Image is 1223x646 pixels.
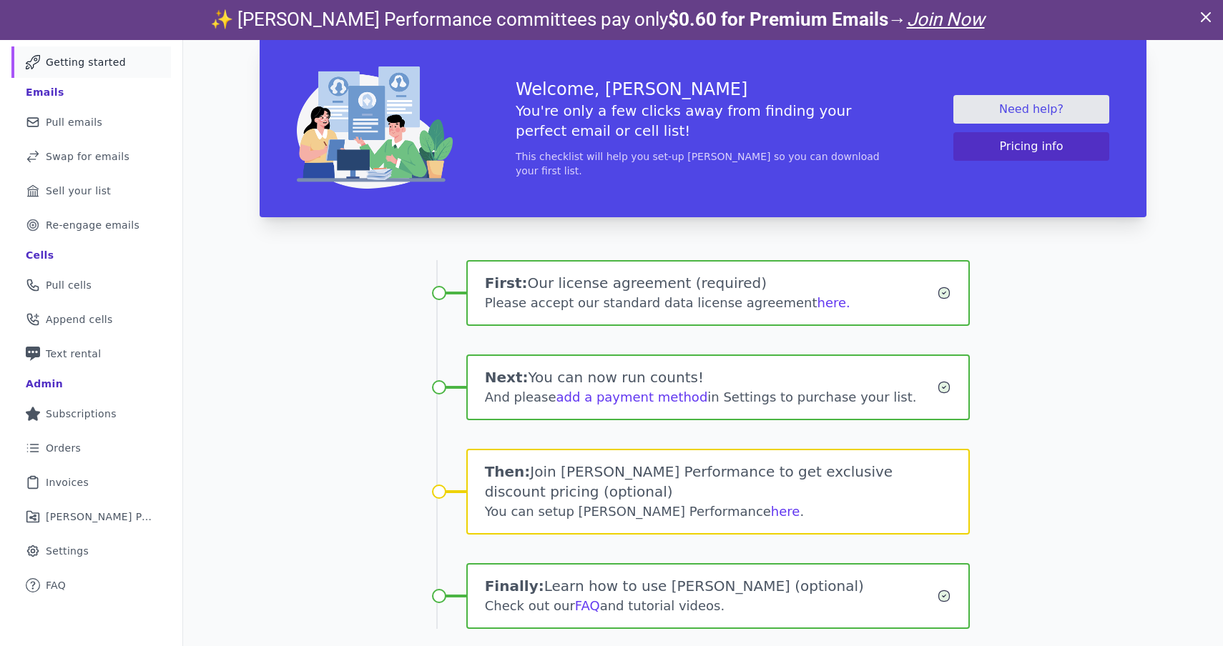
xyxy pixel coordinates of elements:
[46,278,92,292] span: Pull cells
[297,66,453,189] img: img
[516,149,890,178] p: This checklist will help you set-up [PERSON_NAME] so you can download your first list.
[46,347,102,361] span: Text rental
[516,78,890,101] h3: Welcome, [PERSON_NAME]
[11,501,171,532] a: [PERSON_NAME] Performance
[46,115,102,129] span: Pull emails
[485,273,938,293] h1: Our license agreement (required)
[11,106,171,138] a: Pull emails
[26,85,64,99] div: Emails
[771,504,800,519] a: here
[485,502,952,522] div: You can setup [PERSON_NAME] Performance .
[516,101,890,141] h5: You're only a few clicks away from finding your perfect email or cell list!
[46,184,111,198] span: Sell your list
[11,269,171,301] a: Pull cells
[11,535,171,567] a: Settings
[485,293,938,313] div: Please accept our standard data license agreement
[46,544,89,558] span: Settings
[485,367,938,387] h1: You can now run counts!
[11,141,171,172] a: Swap for emails
[485,369,529,386] span: Next:
[11,209,171,241] a: Re-engage emails
[575,598,600,613] a: FAQ
[11,46,171,78] a: Getting started
[46,312,113,327] span: Append cells
[46,407,117,421] span: Subscriptions
[46,149,129,164] span: Swap for emails
[46,475,89,490] span: Invoices
[953,95,1109,124] a: Need help?
[46,441,81,455] span: Orders
[11,570,171,601] a: FAQ
[485,577,544,595] span: Finally:
[11,175,171,207] a: Sell your list
[46,510,154,524] span: [PERSON_NAME] Performance
[11,304,171,335] a: Append cells
[485,387,938,407] div: And please in Settings to purchase your list.
[556,389,708,404] a: add a payment method
[46,578,66,592] span: FAQ
[26,248,54,262] div: Cells
[485,596,938,616] div: Check out our and tutorial videos.
[485,274,528,292] span: First:
[485,576,938,596] h1: Learn how to use [PERSON_NAME] (optional)
[485,463,531,480] span: Then:
[26,377,63,391] div: Admin
[485,462,952,502] h1: Join [PERSON_NAME] Performance to get exclusive discount pricing (optional)
[11,467,171,498] a: Invoices
[11,398,171,429] a: Subscriptions
[953,132,1109,161] button: Pricing info
[11,338,171,369] a: Text rental
[11,432,171,464] a: Orders
[46,218,139,232] span: Re-engage emails
[46,55,126,69] span: Getting started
